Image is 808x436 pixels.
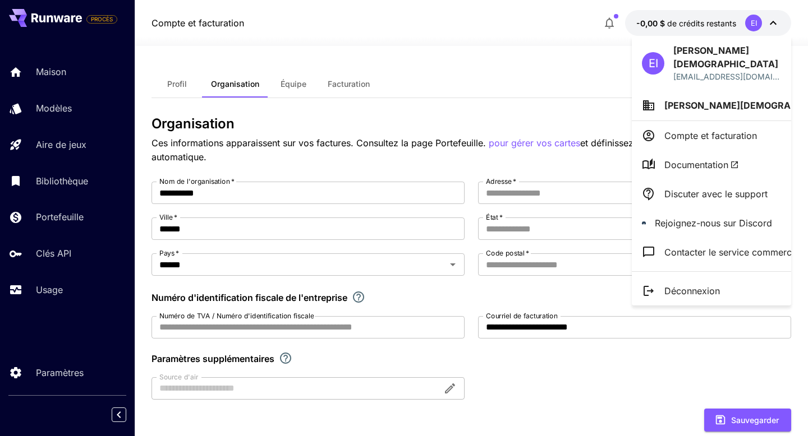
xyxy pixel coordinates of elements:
[632,90,791,120] button: [PERSON_NAME][DEMOGRAPHIC_DATA]
[664,159,728,170] font: Documentation
[673,45,778,69] font: [PERSON_NAME][DEMOGRAPHIC_DATA]
[649,57,658,70] font: EI
[664,285,720,296] font: Déconnexion
[655,217,772,229] font: Rejoignez-nous sur Discord
[664,247,801,258] font: Contacter le service commercial
[664,130,757,141] font: Compte et facturation
[664,188,768,200] font: Discuter avec le support
[673,71,781,82] div: imamorthopedie@gmail.com
[673,72,779,93] font: [EMAIL_ADDRESS][DOMAIN_NAME]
